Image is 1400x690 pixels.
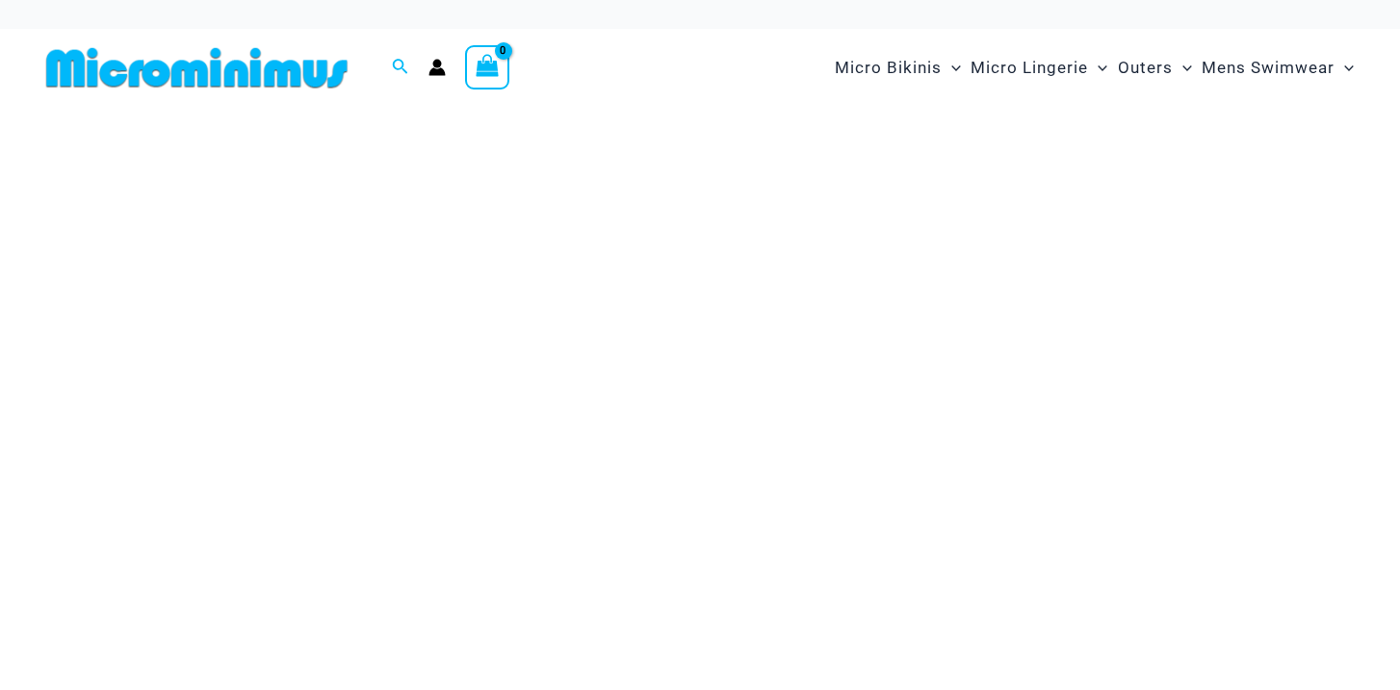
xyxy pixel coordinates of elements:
[1088,43,1107,92] span: Menu Toggle
[39,46,355,89] img: MM SHOP LOGO FLAT
[1202,43,1335,92] span: Mens Swimwear
[971,43,1088,92] span: Micro Lingerie
[428,59,446,76] a: Account icon link
[392,56,409,80] a: Search icon link
[835,43,942,92] span: Micro Bikinis
[1335,43,1354,92] span: Menu Toggle
[1113,38,1197,97] a: OutersMenu ToggleMenu Toggle
[942,43,961,92] span: Menu Toggle
[1118,43,1173,92] span: Outers
[1173,43,1192,92] span: Menu Toggle
[465,45,509,89] a: View Shopping Cart, empty
[830,38,966,97] a: Micro BikinisMenu ToggleMenu Toggle
[1197,38,1359,97] a: Mens SwimwearMenu ToggleMenu Toggle
[966,38,1112,97] a: Micro LingerieMenu ToggleMenu Toggle
[827,36,1361,100] nav: Site Navigation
